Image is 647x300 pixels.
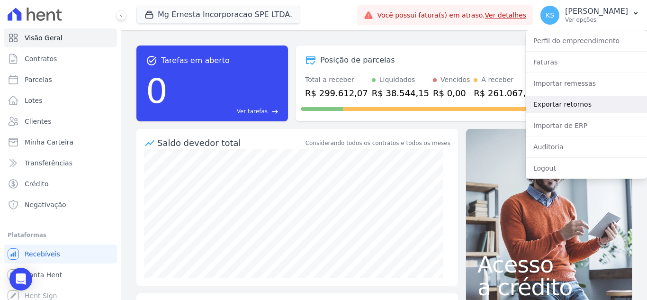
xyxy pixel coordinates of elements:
a: Auditoria [526,138,647,155]
div: Open Intercom Messenger [9,268,32,291]
a: Visão Geral [4,28,117,47]
a: Lotes [4,91,117,110]
span: Recebíveis [25,249,60,259]
div: Liquidados [379,75,415,85]
button: Mg Ernesta Incorporacao SPE LTDA. [136,6,300,24]
a: Ver tarefas east [171,107,279,116]
div: R$ 261.067,92 [474,87,537,100]
span: Minha Carteira [25,137,73,147]
span: Conta Hent [25,270,62,280]
a: Logout [526,160,647,177]
span: a crédito [477,276,620,299]
div: Posição de parcelas [320,55,395,66]
span: KS [546,12,554,18]
div: Total a receber [305,75,368,85]
div: Vencidos [440,75,470,85]
p: Ver opções [565,16,628,24]
span: Clientes [25,117,51,126]
a: Perfil do empreendimento [526,32,647,49]
a: Recebíveis [4,245,117,264]
a: Clientes [4,112,117,131]
div: R$ 0,00 [433,87,470,100]
div: A receber [481,75,513,85]
span: Acesso [477,253,620,276]
span: Contratos [25,54,57,64]
span: task_alt [146,55,157,66]
a: Parcelas [4,70,117,89]
a: Exportar retornos [526,96,647,113]
span: east [271,108,279,115]
div: 0 [146,66,168,116]
a: Contratos [4,49,117,68]
div: Plataformas [8,229,113,241]
a: Crédito [4,174,117,193]
span: Visão Geral [25,33,63,43]
button: KS [PERSON_NAME] Ver opções [533,2,647,28]
span: Lotes [25,96,43,105]
a: Negativação [4,195,117,214]
div: Considerando todos os contratos e todos os meses [306,139,450,147]
a: Importar remessas [526,75,647,92]
span: Tarefas em aberto [161,55,230,66]
span: Ver tarefas [237,107,268,116]
div: Saldo devedor total [157,136,304,149]
span: Crédito [25,179,49,189]
div: R$ 299.612,07 [305,87,368,100]
a: Ver detalhes [485,11,527,19]
span: Você possui fatura(s) em atraso. [377,10,526,20]
span: Transferências [25,158,72,168]
a: Importar de ERP [526,117,647,134]
a: Transferências [4,154,117,173]
a: Conta Hent [4,265,117,284]
a: Faturas [526,54,647,71]
p: [PERSON_NAME] [565,7,628,16]
span: Parcelas [25,75,52,84]
div: R$ 38.544,15 [372,87,429,100]
span: Negativação [25,200,66,209]
a: Minha Carteira [4,133,117,152]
